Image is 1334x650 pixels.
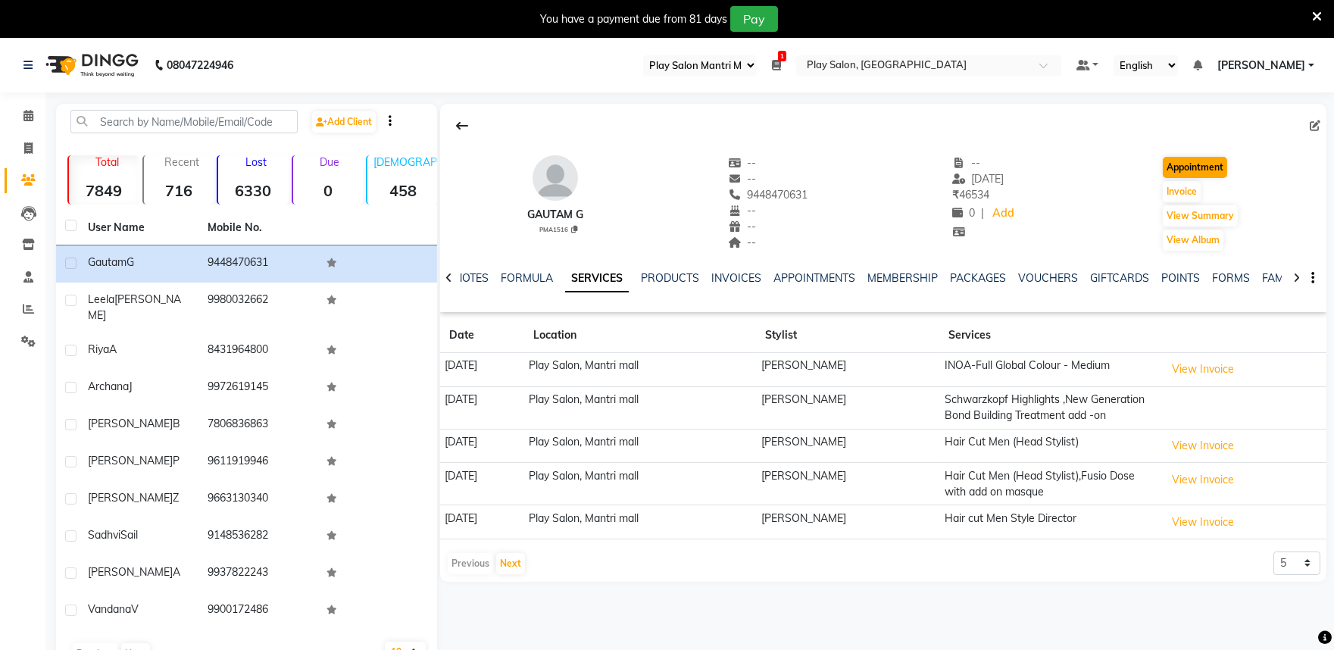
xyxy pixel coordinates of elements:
[940,386,1161,429] td: Schwarzkopf Highlights ,New Generation Bond Building Treatment add -on
[1165,434,1241,458] button: View Invoice
[367,181,438,200] strong: 458
[496,553,525,574] button: Next
[129,380,133,393] span: J
[756,318,939,353] th: Stylist
[173,454,180,467] span: P
[728,220,757,233] span: --
[728,172,757,186] span: --
[1163,230,1223,251] button: View Album
[75,155,139,169] p: Total
[730,6,778,32] button: Pay
[198,407,318,444] td: 7806836863
[440,463,524,505] td: [DATE]
[198,444,318,481] td: 9611919946
[524,463,756,505] td: Play Salon, Mantri mall
[198,370,318,407] td: 9972619145
[296,155,364,169] p: Due
[641,271,699,285] a: PRODUCTS
[70,110,298,133] input: Search by Name/Mobile/Email/Code
[373,155,438,169] p: [DEMOGRAPHIC_DATA]
[144,181,214,200] strong: 716
[198,283,318,333] td: 9980032662
[952,188,989,202] span: 46534
[524,505,756,539] td: Play Salon, Mantri mall
[533,155,578,201] img: avatar
[440,429,524,463] td: [DATE]
[120,528,138,542] span: Sail
[79,211,198,245] th: User Name
[940,505,1161,539] td: Hair cut Men Style Director
[88,417,173,430] span: [PERSON_NAME]
[1161,271,1200,285] a: POINTS
[1165,358,1241,381] button: View Invoice
[565,265,629,292] a: SERVICES
[540,11,727,27] div: You have a payment due from 81 days
[950,271,1006,285] a: PACKAGES
[440,505,524,539] td: [DATE]
[756,386,939,429] td: [PERSON_NAME]
[198,245,318,283] td: 9448470631
[728,188,808,202] span: 9448470631
[952,188,959,202] span: ₹
[940,353,1161,387] td: INOA-Full Global Colour - Medium
[312,111,376,133] a: Add Client
[533,223,583,234] div: PMA1516
[440,353,524,387] td: [DATE]
[1212,271,1250,285] a: FORMS
[952,156,981,170] span: --
[88,454,173,467] span: [PERSON_NAME]
[1217,58,1305,73] span: [PERSON_NAME]
[109,342,117,356] span: A
[198,211,318,245] th: Mobile No.
[940,463,1161,505] td: Hair Cut Men (Head Stylist),Fusio Dose with add on masque
[728,236,757,249] span: --
[173,491,179,505] span: Z
[524,429,756,463] td: Play Salon, Mantri mall
[198,481,318,518] td: 9663130340
[728,156,757,170] span: --
[524,386,756,429] td: Play Salon, Mantri mall
[127,255,134,269] span: G
[446,111,478,140] div: Back to Client
[440,318,524,353] th: Date
[1018,271,1078,285] a: VOUCHERS
[150,155,214,169] p: Recent
[952,206,975,220] span: 0
[772,58,781,72] a: 1
[440,386,524,429] td: [DATE]
[88,292,114,306] span: Leela
[773,271,855,285] a: APPOINTMENTS
[778,51,786,61] span: 1
[88,380,129,393] span: Archana
[1163,205,1238,227] button: View Summary
[218,181,289,200] strong: 6330
[88,565,173,579] span: [PERSON_NAME]
[39,44,142,86] img: logo
[88,342,109,356] span: Riya
[756,353,939,387] td: [PERSON_NAME]
[756,429,939,463] td: [PERSON_NAME]
[198,555,318,592] td: 9937822243
[867,271,938,285] a: MEMBERSHIP
[198,333,318,370] td: 8431964800
[711,271,761,285] a: INVOICES
[173,565,180,579] span: A
[728,204,757,217] span: --
[69,181,139,200] strong: 7849
[88,602,131,616] span: Vandana
[198,592,318,630] td: 9900172486
[940,429,1161,463] td: Hair Cut Men (Head Stylist)
[524,353,756,387] td: Play Salon, Mantri mall
[1262,271,1298,285] a: FAMILY
[981,205,984,221] span: |
[224,155,289,169] p: Lost
[455,271,489,285] a: NOTES
[173,417,180,430] span: B
[527,207,583,223] div: Gautam G
[1163,181,1201,202] button: Invoice
[1090,271,1149,285] a: GIFTCARDS
[88,255,127,269] span: Gautam
[952,172,1004,186] span: [DATE]
[1165,468,1241,492] button: View Invoice
[1165,511,1241,534] button: View Invoice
